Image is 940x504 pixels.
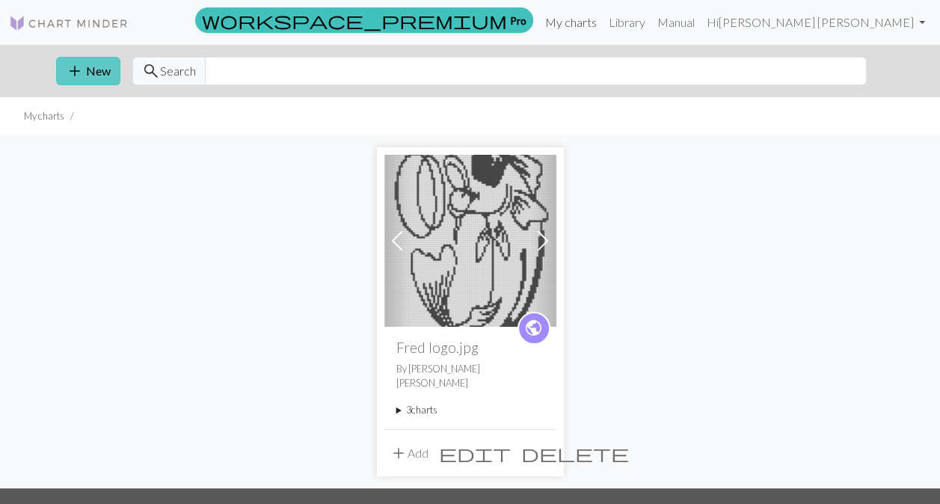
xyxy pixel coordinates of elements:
[396,403,544,417] summary: 3charts
[195,7,533,33] a: Pro
[521,443,629,464] span: delete
[56,57,120,85] button: New
[390,443,408,464] span: add
[434,439,516,467] button: Edit
[651,7,701,37] a: Manual
[24,109,64,123] li: My charts
[66,61,84,82] span: add
[539,7,603,37] a: My charts
[384,439,434,467] button: Add
[603,7,651,37] a: Library
[701,7,931,37] a: Hi[PERSON_NAME] [PERSON_NAME]
[384,232,556,246] a: Fred logo.jpg
[142,61,160,82] span: search
[396,362,544,390] p: By [PERSON_NAME] [PERSON_NAME]
[524,313,543,343] i: public
[439,444,511,462] i: Edit
[516,439,634,467] button: Delete
[439,443,511,464] span: edit
[9,14,129,32] img: Logo
[524,316,543,339] span: public
[160,62,196,80] span: Search
[396,339,544,356] h2: Fred logo.jpg
[384,155,556,327] img: Fred logo.jpg
[517,312,550,345] a: public
[202,10,507,31] span: workspace_premium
